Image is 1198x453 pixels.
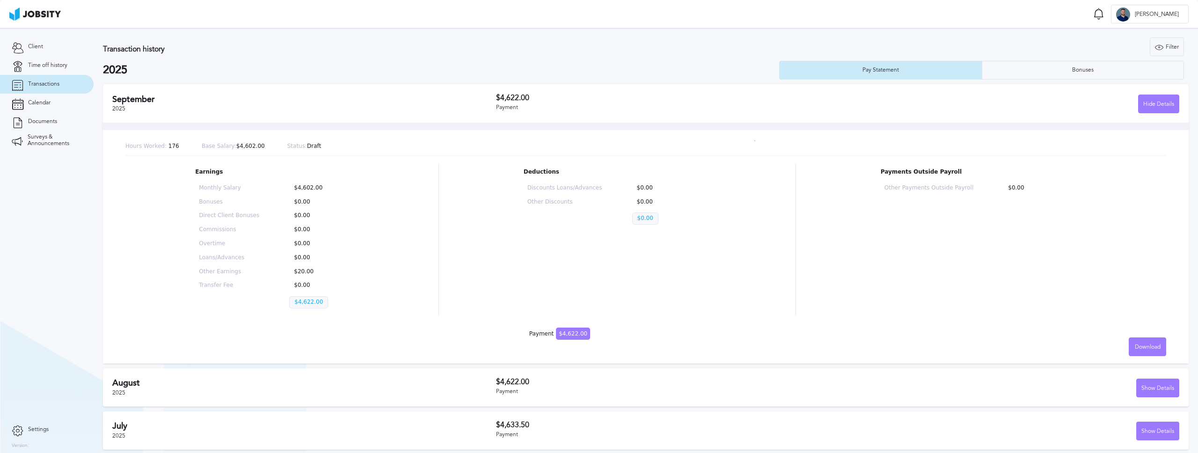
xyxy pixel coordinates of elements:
span: Base Salary: [202,143,236,149]
span: Time off history [28,62,67,69]
div: Hide Details [1139,95,1179,114]
div: Payment [496,388,838,395]
p: $20.00 [289,269,350,275]
p: Other Payments Outside Payroll [884,185,973,191]
span: Client [28,44,43,50]
p: $0.00 [289,212,350,219]
p: $4,602.00 [202,143,265,150]
h3: $4,622.00 [496,94,838,102]
button: Show Details [1136,422,1179,440]
span: Calendar [28,100,51,106]
span: Hours Worked: [125,143,167,149]
p: $0.00 [1003,185,1092,191]
div: J [1116,7,1130,22]
div: Show Details [1137,422,1179,441]
button: Hide Details [1138,95,1179,113]
img: ab4bad089aa723f57921c736e9817d99.png [9,7,61,21]
button: Show Details [1136,379,1179,397]
p: Loans/Advances [199,255,259,261]
p: Transfer Fee [199,282,259,289]
p: $4,622.00 [289,296,328,308]
div: Show Details [1137,379,1179,398]
div: Pay Statement [858,67,904,73]
p: $0.00 [632,185,707,191]
p: $4,602.00 [289,185,350,191]
h2: 2025 [103,64,779,77]
span: 2025 [112,105,125,112]
p: Other Earnings [199,269,259,275]
p: $0.00 [289,241,350,247]
h2: September [112,95,496,104]
span: Documents [28,118,57,125]
span: Settings [28,426,49,433]
p: Earnings [195,169,353,175]
div: Filter [1150,38,1183,57]
span: Download [1135,344,1161,351]
h2: August [112,378,496,388]
p: Bonuses [199,199,259,205]
span: 2025 [112,432,125,439]
div: Payment [496,104,838,111]
p: Commissions [199,226,259,233]
p: $0.00 [289,199,350,205]
p: Draft [287,143,321,150]
span: [PERSON_NAME] [1130,11,1183,18]
button: Pay Statement [779,61,982,80]
p: Deductions [524,169,710,175]
span: Surveys & Announcements [28,134,82,147]
p: $0.00 [289,282,350,289]
p: Payments Outside Payroll [881,169,1096,175]
p: Discounts Loans/Advances [527,185,602,191]
p: 176 [125,143,179,150]
button: Filter [1150,37,1184,56]
p: Direct Client Bonuses [199,212,259,219]
h3: Transaction history [103,45,695,53]
div: Payment [496,431,838,438]
p: $0.00 [632,212,658,225]
span: Transactions [28,81,59,88]
label: Version: [12,443,29,449]
span: Status: [287,143,307,149]
h3: $4,622.00 [496,378,838,386]
p: $0.00 [632,199,707,205]
button: Download [1129,337,1166,356]
p: $0.00 [289,255,350,261]
h3: $4,633.50 [496,421,838,429]
button: Bonuses [982,61,1184,80]
p: Overtime [199,241,259,247]
div: Bonuses [1067,67,1098,73]
p: Monthly Salary [199,185,259,191]
span: 2025 [112,389,125,396]
p: Other Discounts [527,199,602,205]
div: Payment [529,331,590,337]
p: $0.00 [289,226,350,233]
span: $4,622.00 [556,328,590,340]
button: J[PERSON_NAME] [1111,5,1189,23]
h2: July [112,421,496,431]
